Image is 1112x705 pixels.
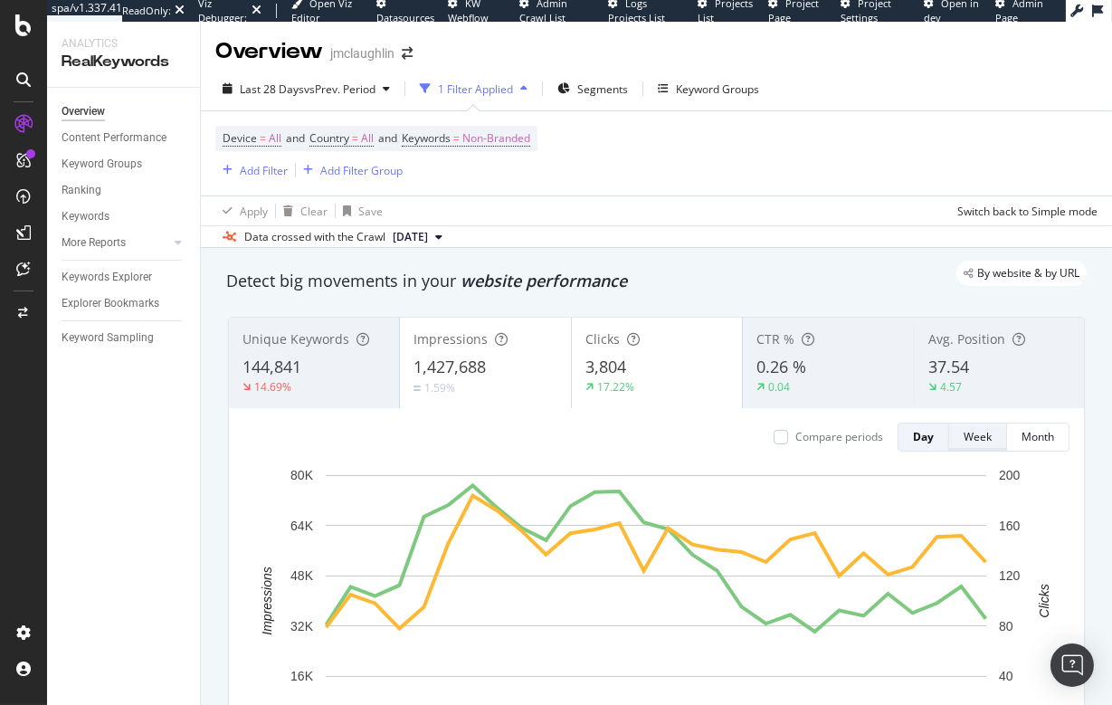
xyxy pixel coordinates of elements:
div: 14.69% [254,379,291,395]
span: and [286,130,305,146]
text: 16K [290,669,314,683]
div: Week [964,429,992,444]
button: Clear [276,196,328,225]
span: 37.54 [928,356,969,377]
span: CTR % [756,330,794,348]
text: 64K [290,519,314,533]
div: 4.57 [940,379,962,395]
div: legacy label [956,261,1087,286]
text: 32K [290,619,314,634]
button: Segments [550,74,635,103]
div: Add Filter Group [320,163,403,178]
div: Content Performance [62,129,166,148]
button: Switch back to Simple mode [950,196,1098,225]
button: Week [949,423,1007,452]
div: Add Filter [240,163,288,178]
div: Save [358,204,383,219]
text: 120 [999,568,1021,583]
span: 1,427,688 [413,356,486,377]
button: 1 Filter Applied [413,74,535,103]
button: Last 28 DaysvsPrev. Period [215,74,397,103]
div: arrow-right-arrow-left [402,47,413,60]
text: 40 [999,669,1013,683]
span: All [269,126,281,151]
div: 1.59% [424,380,455,395]
a: More Reports [62,233,169,252]
img: Equal [413,386,421,391]
div: Apply [240,204,268,219]
span: All [361,126,374,151]
div: 17.22% [597,379,634,395]
span: = [352,130,358,146]
span: Unique Keywords [242,330,349,348]
span: Datasources [376,11,434,24]
span: 3,804 [585,356,626,377]
button: Day [898,423,949,452]
text: 200 [999,468,1021,482]
button: Keyword Groups [651,74,766,103]
text: 160 [999,519,1021,533]
span: 144,841 [242,356,301,377]
span: Keywords [402,130,451,146]
a: Keyword Groups [62,155,187,174]
div: jmclaughlin [330,44,394,62]
div: Open Intercom Messenger [1050,643,1094,687]
a: Keywords [62,207,187,226]
div: Explorer Bookmarks [62,294,159,313]
span: = [453,130,460,146]
span: Impressions [413,330,488,348]
span: Country [309,130,349,146]
a: Overview [62,102,187,121]
div: Keyword Sampling [62,329,154,348]
span: Last 28 Days [240,81,304,97]
span: By website & by URL [977,268,1079,279]
button: Save [336,196,383,225]
div: Overview [62,102,105,121]
div: RealKeywords [62,52,185,72]
span: Device [223,130,257,146]
span: and [378,130,397,146]
div: More Reports [62,233,126,252]
button: Month [1007,423,1069,452]
div: Keywords [62,207,109,226]
div: Switch back to Simple mode [957,204,1098,219]
button: Add Filter [215,159,288,181]
div: Data crossed with the Crawl [244,229,385,245]
text: Impressions [260,567,274,634]
div: Month [1022,429,1054,444]
div: Analytics [62,36,185,52]
div: Keyword Groups [62,155,142,174]
span: = [260,130,266,146]
text: 48K [290,568,314,583]
div: Overview [215,36,323,67]
div: Compare periods [795,429,883,444]
button: Apply [215,196,268,225]
div: Keywords Explorer [62,268,152,287]
button: [DATE] [385,226,450,248]
a: Explorer Bookmarks [62,294,187,313]
text: 80K [290,468,314,482]
div: Day [913,429,934,444]
button: Add Filter Group [296,159,403,181]
span: Segments [577,81,628,97]
a: Keyword Sampling [62,329,187,348]
div: 1 Filter Applied [438,81,513,97]
div: 0.04 [768,379,790,395]
a: Content Performance [62,129,187,148]
span: vs Prev. Period [304,81,375,97]
span: Avg. Position [928,330,1005,348]
div: Clear [300,204,328,219]
text: Clicks [1037,584,1051,617]
span: Clicks [585,330,620,348]
a: Keywords Explorer [62,268,187,287]
span: 0.26 % [756,356,806,377]
div: Ranking [62,181,101,200]
a: Ranking [62,181,187,200]
text: 80 [999,619,1013,634]
div: ReadOnly: [122,4,171,18]
span: Non-Branded [462,126,530,151]
span: 2025 Sep. 21st [393,229,428,245]
div: Keyword Groups [676,81,759,97]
